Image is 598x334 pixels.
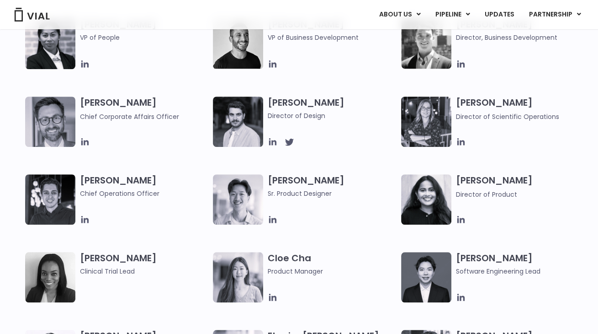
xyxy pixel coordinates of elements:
[14,8,50,22] img: Vial Logo
[456,32,584,43] span: Director, Business Development
[456,174,584,199] h3: [PERSON_NAME]
[213,18,263,69] img: A black and white photo of a man smiling.
[268,18,396,43] h3: [PERSON_NAME]
[522,7,588,22] a: PARTNERSHIPMenu Toggle
[401,97,451,147] img: Headshot of smiling woman named Sarah
[268,32,396,43] span: VP of Business Development
[477,7,521,22] a: UPDATES
[456,112,559,121] span: Director of Scientific Operations
[401,174,451,225] img: Smiling woman named Dhruba
[80,266,208,276] span: Clinical Trial Lead
[213,252,263,302] img: Cloe
[25,97,75,147] img: Paolo-M
[213,97,263,147] img: Headshot of smiling man named Albert
[372,7,428,22] a: ABOUT USMenu Toggle
[268,111,396,121] span: Director of Design
[456,266,584,276] span: Software Engineering Lead
[25,18,75,69] img: Catie
[456,252,584,276] h3: [PERSON_NAME]
[80,252,208,276] h3: [PERSON_NAME]
[456,97,584,122] h3: [PERSON_NAME]
[25,252,75,302] img: A black and white photo of a woman smiling.
[401,18,451,69] img: A black and white photo of a smiling man in a suit at ARVO 2023.
[268,252,396,276] h3: Cloe Cha
[268,97,396,121] h3: [PERSON_NAME]
[80,112,179,121] span: Chief Corporate Affairs Officer
[456,190,517,199] span: Director of Product
[268,266,396,276] span: Product Manager
[456,18,584,43] h3: [PERSON_NAME]
[80,189,208,199] span: Chief Operations Officer
[213,174,263,225] img: Brennan
[268,174,396,199] h3: [PERSON_NAME]
[80,97,208,122] h3: [PERSON_NAME]
[80,174,208,199] h3: [PERSON_NAME]
[428,7,477,22] a: PIPELINEMenu Toggle
[80,18,208,56] h3: [PERSON_NAME]
[25,174,75,225] img: Headshot of smiling man named Josh
[268,189,396,199] span: Sr. Product Designer
[80,32,208,43] span: VP of People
